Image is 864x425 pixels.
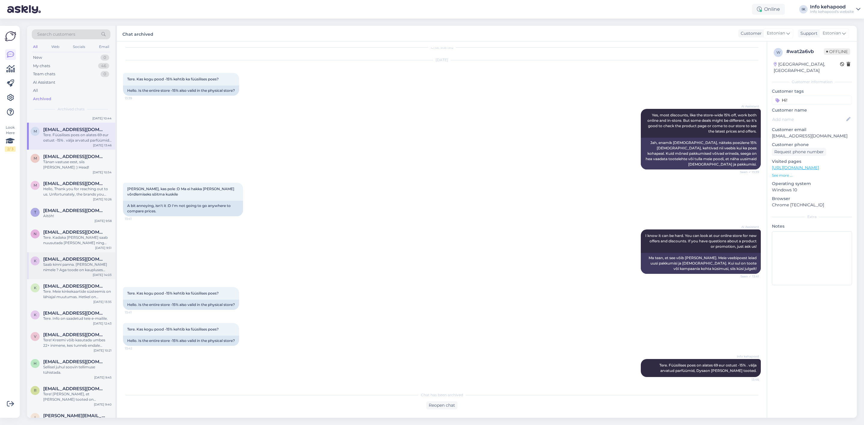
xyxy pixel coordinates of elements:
div: Hello. Is the entire store -15% also valid in the physical store? [123,300,239,310]
p: Customer email [772,127,852,133]
span: 13:41 [125,217,147,221]
div: Customer information [772,79,852,85]
div: # wat2a6vb [786,48,824,55]
span: Seen ✓ 13:39 [736,170,759,174]
span: t [34,210,36,214]
div: 0 [100,71,109,77]
div: Chat started [123,45,761,50]
div: [DATE] 13:46 [93,143,112,148]
span: Tere. Kas kogu pood -15% kehtib ka füüsilises poes? [127,327,219,331]
span: r [34,388,37,393]
a: [URL][DOMAIN_NAME] [772,165,819,170]
span: AI Assistant [736,104,759,109]
span: v [34,334,36,339]
div: [DATE] [123,57,761,63]
div: Hello, Thank you for reaching out to us. Unfortunately, the brands you mentioned are not part of ... [43,186,112,197]
div: [DATE] 12:43 [93,321,112,326]
span: h [34,361,37,366]
span: 13:39 [125,96,147,100]
div: Email [98,43,110,51]
span: m [34,129,37,133]
div: Tere! Kreemi võib kasutada umbes 22+ inimene, kes tunneb endale vajadust sellise kreemi järele. K... [43,337,112,348]
a: Info kehapoodInfo kehapood's website [810,4,860,14]
div: [DATE] 13:35 [93,300,112,304]
span: k [34,313,37,317]
span: Search customers [37,31,75,37]
span: Tere. Kas kogu pood -15% kehtib ka füüsilises poes? [127,291,219,295]
div: Team chats [33,71,55,77]
span: k [34,259,37,263]
span: n [34,232,37,236]
span: ml.ml.002@mail.ee [43,154,106,159]
div: 2 / 3 [5,146,16,152]
span: kvengerfeldt@gmail.com [43,283,106,289]
label: Chat archived [122,29,153,37]
div: Support [798,30,817,37]
div: [DATE] 14:03 [93,273,112,277]
p: Chrome [TECHNICAL_ID] [772,202,852,208]
span: hamburgkelli@gmail.com [43,359,106,364]
p: Operating system [772,181,852,187]
span: triinahlberg@gmail.com [43,208,106,213]
p: Notes [772,223,852,229]
div: Tänan vastuse eest, siis [PERSON_NAME] :) Head! [43,159,112,170]
div: IK [799,5,808,13]
span: ivana@brunli.com [43,413,106,418]
span: k [34,286,37,290]
span: 13:41 [125,310,147,315]
span: Tere. Füüsilises poes on alates 69 eur ostust -15% . välja arvatud parfüümid, Dysaon [PERSON_NAME... [659,363,757,373]
div: Hello. Is the entire store -15% also valid in the physical store? [123,336,239,346]
span: requeen@hot.ee [43,386,106,391]
div: [DATE] 10:44 [92,116,112,121]
div: Sellisel juhul soovin tellimuse tühistada. [43,364,112,375]
span: Info kehapood [736,354,759,359]
div: A bit annoying, isn't it :D I'm not going to go anywhere to compare prices. [123,201,243,216]
div: Web [50,43,61,51]
div: Info kehapood [810,4,854,9]
div: Online [752,4,785,15]
span: Chat has been archived [421,392,463,398]
div: Aitöh! [43,213,112,219]
img: Askly Logo [5,31,16,42]
span: Tere. Kas kogu pood -15% kehtib ka füüsilises poes? [127,77,219,81]
span: Yes, most discounts, like the store-wide 15% off, work both online and in-store. But some deals m... [647,113,757,133]
div: Tere. Info on saadetud teie e-mailile. [43,316,112,321]
p: Visited pages [772,158,852,165]
span: Offline [824,48,850,55]
p: [EMAIL_ADDRESS][DOMAIN_NAME] [772,133,852,139]
p: See more ... [772,173,852,178]
span: Archived chats [58,106,85,112]
div: [DATE] 10:21 [94,348,112,353]
div: [DATE] 9:58 [94,219,112,223]
div: [DATE] 9:40 [94,402,112,407]
span: Estonian [823,30,841,37]
span: I know it can be hard. You can look at our online store for new offers and discounts. If you have... [645,233,757,249]
div: New [33,55,42,61]
div: All [33,88,38,94]
p: Customer tags [772,88,852,94]
span: katy.haapsal@gmail.com [43,310,106,316]
div: Socials [72,43,86,51]
div: Saab kinni panna. [PERSON_NAME] nimele ? Aga toode on kaupluses täishinnaga 40,95 eur. Kui ostate... [43,262,112,273]
p: Browser [772,196,852,202]
input: Add a tag [772,96,852,105]
span: w [776,50,780,55]
span: m [34,183,37,187]
span: [PERSON_NAME], kas pole :D Ma ei hakka [PERSON_NAME] võrdlemiseks sõitma kuskile [127,187,235,196]
input: Add name [772,116,845,123]
div: [DATE] 10:54 [93,170,112,175]
div: All [32,43,39,51]
div: Extra [772,214,852,220]
div: Customer [738,30,762,37]
span: Estonian [767,30,785,37]
span: monobeautyspace02@gmail.com [43,181,106,186]
div: [DATE] 9:51 [95,246,112,250]
div: Tere. Füüsilises poes on alates 69 eur ostust -15% . välja arvatud parfüümid, Dysaon [PERSON_NAME... [43,132,112,143]
div: Request phone number [772,148,826,156]
div: [DATE] 9:45 [94,375,112,380]
span: nadyanemes@gmail.com [43,229,106,235]
div: [DATE] 10:26 [93,197,112,202]
span: m [34,156,37,160]
div: 46 [98,63,109,69]
div: [GEOGRAPHIC_DATA], [GEOGRAPHIC_DATA] [774,61,840,74]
